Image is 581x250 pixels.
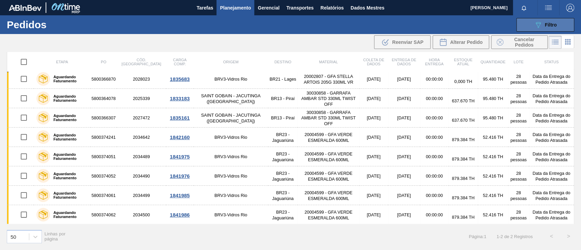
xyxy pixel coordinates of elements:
button: Cancelar Pedidos [491,35,548,49]
div: Reenviar SAP [374,35,431,49]
font: 00:00:00 [426,115,443,120]
button: Notificações [513,3,535,13]
font: BRV3-Vidros Rio [214,154,247,159]
font: 2034499 [133,193,150,198]
font: 5800366307 [92,115,116,120]
font: Cancelar Pedidos [514,37,534,48]
font: [DATE] [397,96,411,101]
font: BRV3-Vidros Rio [214,135,247,140]
font: 1841985 [170,193,190,198]
font: 5800374241 [92,135,116,140]
font: Hora Entrega [425,58,443,66]
font: 1841986 [170,212,190,218]
font: 00:00:00 [426,96,443,101]
font: 2034490 [133,173,150,179]
font: Data da Entrega do Pedido Atrasada [532,93,570,104]
font: Lote [514,60,523,64]
font: 0,000 TH [454,79,472,84]
font: Carga Comp. [173,58,187,66]
font: 1841976 [170,173,190,179]
a: Aguardando Faturamento58003663072027472SAINT GOBAIN - JACUTINGA ([GEOGRAPHIC_DATA])BR13 - Piraí30... [7,108,574,128]
button: > [560,228,577,245]
font: 00:00:00 [426,173,443,179]
font: Linhas por página [45,231,66,241]
font: Data da Entrega do Pedido Atrasada [532,190,570,201]
font: 28 pessoas [510,113,527,123]
a: Aguardando Faturamento58003668702028023BRV3-Vidros RioBR21 - Lages20002807 - GFA STELLA ARTOIS 20... [7,69,574,89]
font: 30030858 - GARRAFA AMBAR STD 330ML TWIST OFF [301,110,356,126]
font: BRV3-Vidros Rio [214,193,247,198]
font: 5800374052 [92,173,116,179]
font: - [499,234,500,239]
font: Data da Entrega do Pedido Atrasada [532,151,570,162]
font: 2028023 [133,77,150,82]
font: 879.384 TH [452,195,474,200]
font: 28 pessoas [510,190,527,201]
font: Aguardando Faturamento [53,75,77,83]
a: Aguardando Faturamento58003740622034500BRV3-Vidros RioBR23 - Jaguariúna20004599 - GFA VERDE ESMER... [7,205,574,224]
font: 2034642 [133,135,150,140]
font: Aguardando Faturamento [53,172,77,180]
font: Filtro [545,22,557,28]
font: 1 [484,234,486,239]
font: [PERSON_NAME] [470,5,507,10]
font: BR13 - Piraí [271,115,295,120]
font: 00:00:00 [426,154,443,159]
font: 637.670 TH [452,98,474,103]
font: 879.384 TH [452,156,474,162]
font: Etapa [56,60,68,64]
font: Relatórios [320,5,343,11]
font: BRV3-Vidros Rio [214,77,247,82]
a: Aguardando Faturamento58003740612034499BRV3-Vidros RioBR23 - Jaguariúna20004599 - GFA VERDE ESMER... [7,186,574,205]
font: Reenviar SAP [392,39,423,45]
font: 28 pessoas [510,74,527,85]
font: 20002807 - GFA STELLA ARTOIS 205G 330ML VR [304,74,353,85]
font: 5800374062 [92,212,116,217]
font: Aguardando Faturamento [53,94,77,102]
button: < [543,228,560,245]
font: BR23 - Jaguariúna [272,190,293,201]
font: 5800364078 [92,96,116,101]
font: 30030858 - GARRAFA AMBAR STD 330ML TWIST OFF [301,90,356,107]
font: 28 pessoas [510,210,527,220]
font: Aguardando Faturamento [53,114,77,122]
font: 20004599 - GFA VERDE ESMERALDA 600ML [305,132,353,143]
font: Planejamento [220,5,251,11]
font: 637.670 TH [452,118,474,123]
font: > [567,233,570,239]
font: 879.384 TH [452,215,474,220]
div: Alterar Pedido [433,35,489,49]
font: 52.416 TH [483,193,503,198]
font: 28 pessoas [510,132,527,143]
font: Quantidade [481,60,505,64]
div: Visão em Lista [549,36,562,49]
font: [DATE] [367,115,381,120]
font: 1841975 [170,154,190,160]
img: ações do usuário [544,4,552,12]
font: 20004599 - GFA VERDE ESMERALDA 600ML [305,190,353,201]
font: Gerencial [258,5,279,11]
font: 95.480 TH [483,77,503,82]
a: Aguardando Faturamento58003640782025339SAINT GOBAIN - JACUTINGA ([GEOGRAPHIC_DATA])BR13 - Piraí30... [7,89,574,108]
font: [DATE] [367,154,381,159]
font: Origem [223,60,238,64]
font: BR13 - Piraí [271,96,295,101]
a: Aguardando Faturamento58003740512034489BRV3-Vidros RioBR23 - Jaguariúna20004599 - GFA VERDE ESMER... [7,147,574,166]
font: 52.416 TH [483,154,503,159]
font: 00:00:00 [426,212,443,217]
font: [DATE] [367,135,381,140]
font: Aguardando Faturamento [53,191,77,199]
font: BR23 - Jaguariúna [272,171,293,182]
font: [DATE] [397,135,411,140]
font: SAINT GOBAIN - JACUTINGA ([GEOGRAPHIC_DATA]) [201,113,261,123]
font: BRV3-Vidros Rio [214,212,247,217]
font: [DATE] [397,193,411,198]
font: 50 [11,234,16,239]
font: : [483,234,484,239]
font: Estoque atual [454,58,472,66]
font: 00:00:00 [426,193,443,198]
font: 2025339 [133,96,150,101]
font: [DATE] [397,154,411,159]
font: Data da Entrega do Pedido Atrasada [532,210,570,220]
a: Aguardando Faturamento58003740522034490BRV3-Vidros RioBR23 - Jaguariúna20004599 - GFA VERDE ESMER... [7,166,574,186]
